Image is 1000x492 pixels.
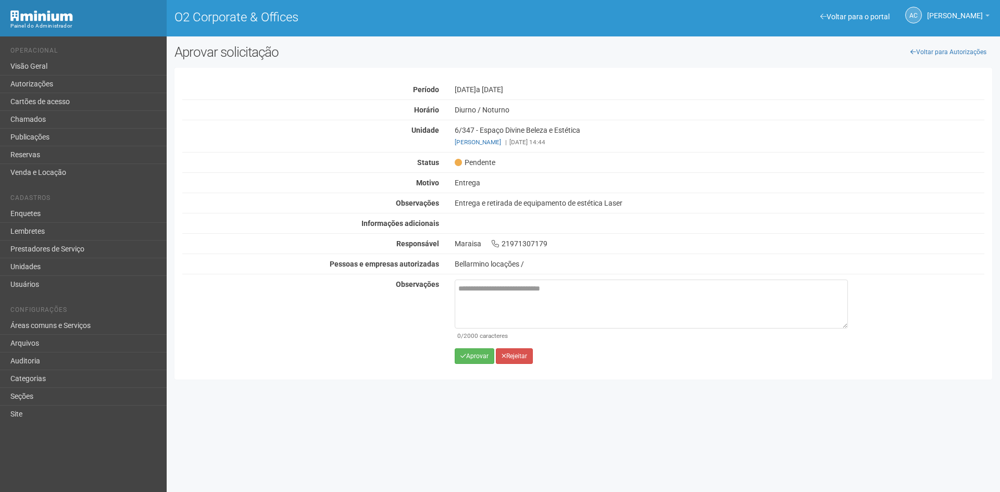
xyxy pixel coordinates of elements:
a: [PERSON_NAME] [927,13,990,21]
div: [DATE] 14:44 [455,137,984,147]
strong: Observações [396,199,439,207]
a: Voltar para o portal [820,12,890,21]
button: Rejeitar [496,348,533,364]
a: [PERSON_NAME] [455,138,501,146]
a: Voltar para Autorizações [905,44,992,60]
strong: Horário [414,106,439,114]
div: Diurno / Noturno [447,105,992,115]
span: Pendente [455,158,495,167]
strong: Período [413,85,439,94]
div: Bellarmino locações / [455,259,984,269]
strong: Informações adicionais [361,219,439,228]
strong: Motivo [416,179,439,187]
li: Cadastros [10,194,159,205]
img: Minium [10,10,73,21]
h1: O2 Corporate & Offices [174,10,576,24]
strong: Pessoas e empresas autorizadas [330,260,439,268]
a: AC [905,7,922,23]
div: Painel do Administrador [10,21,159,31]
li: Operacional [10,47,159,58]
button: Aprovar [455,348,494,364]
div: Maraisa 21971307179 [447,239,992,248]
span: a [DATE] [476,85,503,94]
strong: Unidade [411,126,439,134]
div: Entrega [447,178,992,187]
strong: Observações [396,280,439,288]
span: | [505,138,507,146]
h2: Aprovar solicitação [174,44,576,60]
li: Configurações [10,306,159,317]
div: Entrega e retirada de equipamento de estética Laser [447,198,992,208]
div: /2000 caracteres [457,331,845,340]
div: [DATE] [447,85,992,94]
span: Ana Carla de Carvalho Silva [927,2,983,20]
span: 0 [457,332,461,339]
div: 6/347 - Espaço Divine Beleza e Estética [447,125,992,147]
strong: Status [417,158,439,167]
strong: Responsável [396,239,439,248]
